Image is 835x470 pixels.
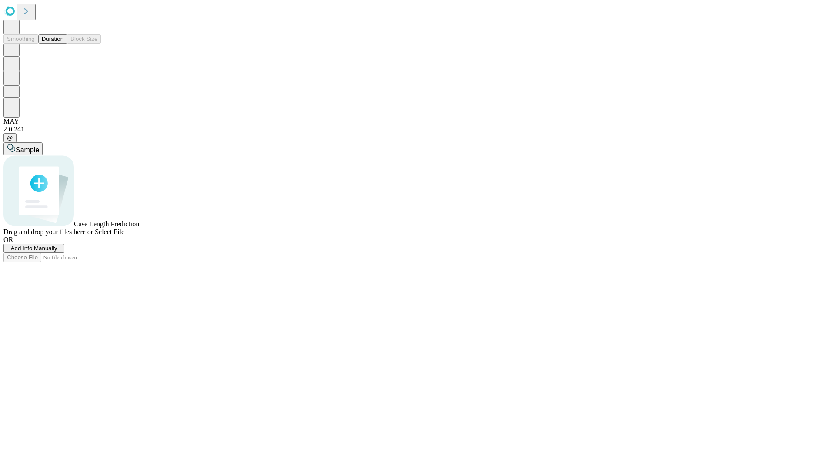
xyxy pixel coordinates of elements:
[16,146,39,154] span: Sample
[11,245,57,252] span: Add Info Manually
[7,134,13,141] span: @
[38,34,67,44] button: Duration
[3,125,832,133] div: 2.0.241
[74,220,139,228] span: Case Length Prediction
[3,34,38,44] button: Smoothing
[95,228,124,235] span: Select File
[67,34,101,44] button: Block Size
[3,117,832,125] div: MAY
[3,236,13,243] span: OR
[3,142,43,155] button: Sample
[3,228,93,235] span: Drag and drop your files here or
[3,244,64,253] button: Add Info Manually
[3,133,17,142] button: @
